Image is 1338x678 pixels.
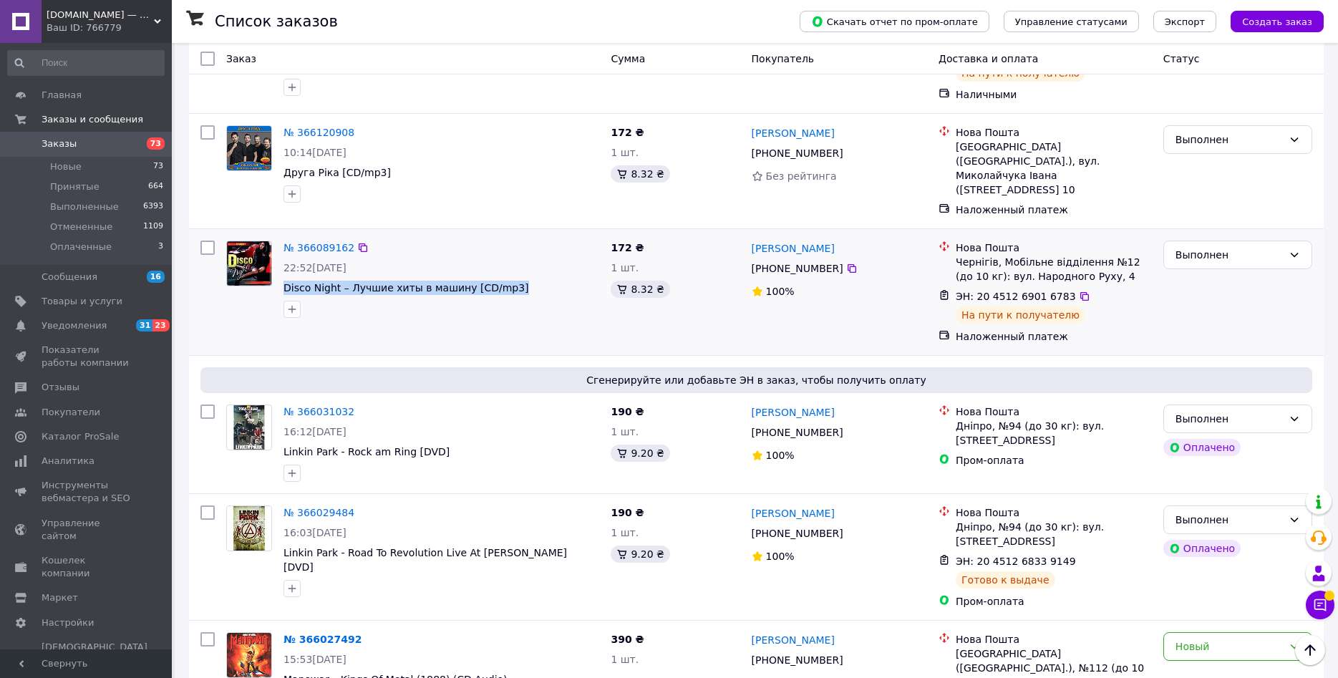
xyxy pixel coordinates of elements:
[749,422,846,442] div: [PHONE_NUMBER]
[227,633,271,677] img: Фото товару
[749,258,846,279] div: [PHONE_NUMBER]
[956,291,1076,302] span: ЭН: 20 4512 6901 6783
[153,160,163,173] span: 73
[1242,16,1312,27] span: Создать заказ
[1004,11,1139,32] button: Управление статусами
[227,241,271,286] img: Фото товару
[956,520,1152,548] div: Дніпро, №94 (до 30 кг): вул. [STREET_ADDRESS]
[611,147,639,158] span: 1 шт.
[42,479,132,505] span: Инструменты вебмастера и SEO
[283,527,346,538] span: 16:03[DATE]
[1175,411,1283,427] div: Выполнен
[611,242,644,253] span: 172 ₴
[611,165,669,183] div: 8.32 ₴
[611,654,639,665] span: 1 шт.
[611,445,669,462] div: 9.20 ₴
[1175,639,1283,654] div: Новый
[283,262,346,273] span: 22:52[DATE]
[800,11,989,32] button: Скачать отчет по пром-оплате
[956,505,1152,520] div: Нова Пошта
[47,9,154,21] span: music.kiev.ua — музыка на CD, MP3, DVD и Blu-ray дисках
[148,180,163,193] span: 664
[1231,11,1324,32] button: Создать заказ
[766,170,837,182] span: Без рейтинга
[956,453,1152,468] div: Пром-оплата
[50,200,119,213] span: Выполненные
[42,137,77,150] span: Заказы
[1175,132,1283,147] div: Выполнен
[42,455,94,468] span: Аналитика
[42,554,132,580] span: Кошелек компании
[50,160,82,173] span: Новые
[956,419,1152,447] div: Дніпро, №94 (до 30 кг): вул. [STREET_ADDRESS]
[956,255,1152,284] div: Чернігів, Мобільне відділення №12 (до 10 кг): вул. Народного Руху, 4
[611,527,639,538] span: 1 шт.
[283,446,450,457] span: Linkin Park - Rock am Ring [DVD]
[42,406,100,419] span: Покупатели
[136,319,152,331] span: 31
[42,616,94,629] span: Настройки
[42,344,132,369] span: Показатели работы компании
[7,50,165,76] input: Поиск
[956,140,1152,197] div: [GEOGRAPHIC_DATA] ([GEOGRAPHIC_DATA].), вул. Миколайчука Івана ([STREET_ADDRESS] 10
[956,125,1152,140] div: Нова Пошта
[611,634,644,645] span: 390 ₴
[939,53,1038,64] span: Доставка и оплата
[749,523,846,543] div: [PHONE_NUMBER]
[752,126,835,140] a: [PERSON_NAME]
[611,546,669,563] div: 9.20 ₴
[226,53,256,64] span: Заказ
[766,286,795,297] span: 100%
[766,450,795,461] span: 100%
[749,143,846,163] div: [PHONE_NUMBER]
[42,319,107,332] span: Уведомления
[956,203,1152,217] div: Наложенный платеж
[1015,16,1128,27] span: Управление статусами
[611,53,645,64] span: Сумма
[50,180,100,193] span: Принятые
[956,329,1152,344] div: Наложенный платеж
[752,405,835,420] a: [PERSON_NAME]
[611,262,639,273] span: 1 шт.
[283,426,346,437] span: 16:12[DATE]
[42,89,82,102] span: Главная
[752,506,835,520] a: [PERSON_NAME]
[1175,247,1283,263] div: Выполнен
[766,551,795,562] span: 100%
[42,295,122,308] span: Товары и услуги
[956,571,1055,589] div: Готово к выдаче
[42,381,79,394] span: Отзывы
[956,556,1076,567] span: ЭН: 20 4512 6833 9149
[1163,439,1241,456] div: Оплачено
[47,21,172,34] div: Ваш ID: 766779
[611,406,644,417] span: 190 ₴
[283,127,354,138] a: № 366120908
[143,221,163,233] span: 1109
[50,241,112,253] span: Оплаченные
[752,53,815,64] span: Покупатель
[752,633,835,647] a: [PERSON_NAME]
[226,505,272,551] a: Фото товару
[215,13,338,30] h1: Список заказов
[283,634,362,645] a: № 366027492
[1175,512,1283,528] div: Выполнен
[42,517,132,543] span: Управление сайтом
[152,319,169,331] span: 23
[283,282,529,294] a: Disco Night – Лучшие хиты в машину [CD/mp3]
[42,113,143,126] span: Заказы и сообщения
[1163,53,1200,64] span: Статус
[231,405,268,450] img: Фото товару
[143,200,163,213] span: 6393
[283,406,354,417] a: № 366031032
[283,547,567,573] a: Linkin Park - Road To Revolution Live At [PERSON_NAME] [DVD]
[1165,16,1205,27] span: Экспорт
[1163,540,1241,557] div: Оплачено
[42,591,78,604] span: Маркет
[50,221,112,233] span: Отмененные
[283,654,346,665] span: 15:53[DATE]
[42,271,97,284] span: Сообщения
[611,127,644,138] span: 172 ₴
[226,125,272,171] a: Фото товару
[158,241,163,253] span: 3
